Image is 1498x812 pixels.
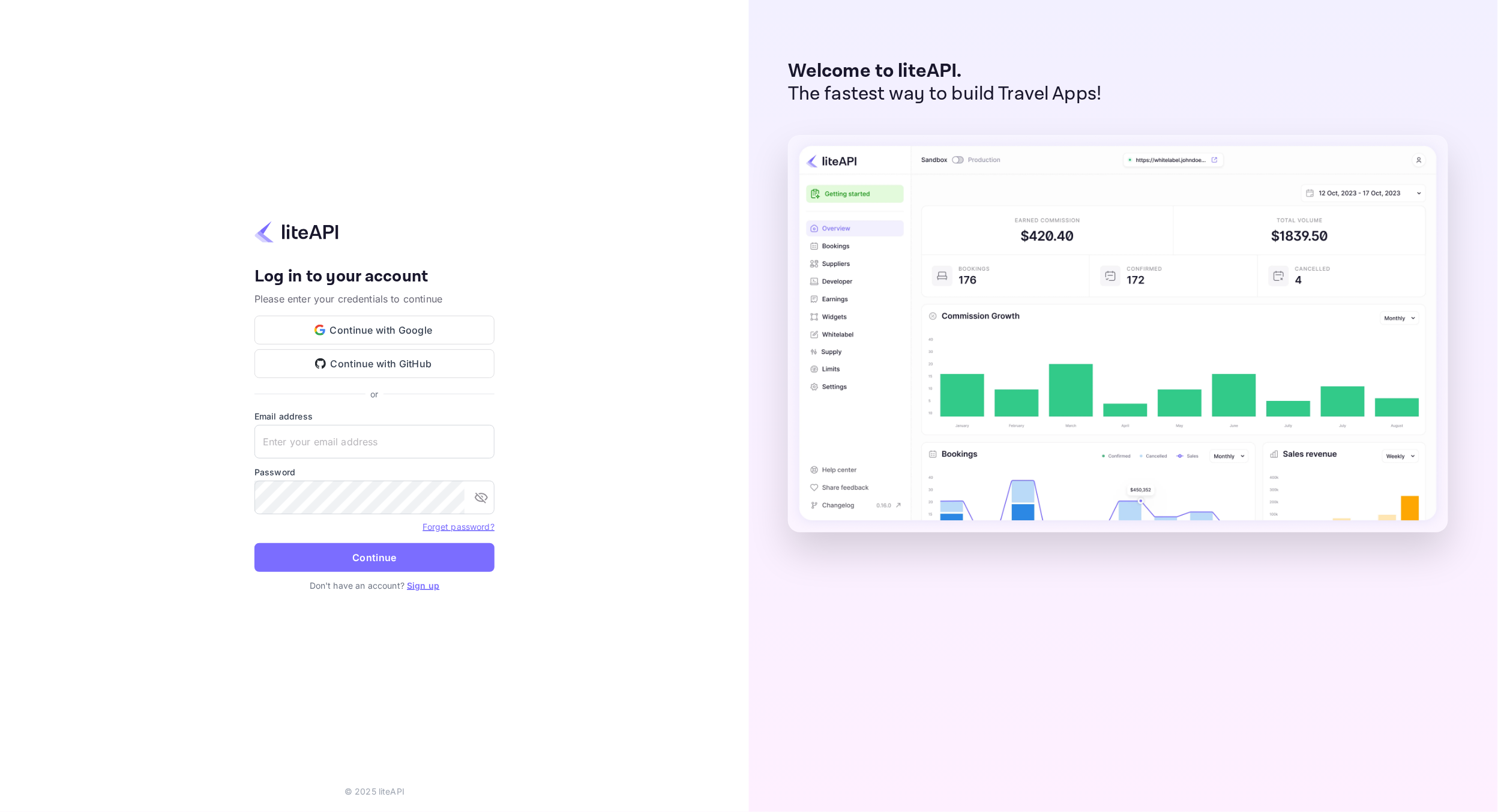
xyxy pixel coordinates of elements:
p: Welcome to liteAPI. [788,60,1102,83]
h4: Log in to your account [254,266,495,287]
p: © 2025 liteAPI [344,785,405,798]
p: Don't have an account? [254,579,495,592]
label: Password [254,466,495,478]
label: Email address [254,410,495,423]
a: Forget password? [423,520,495,532]
p: or [370,388,378,400]
input: Enter your email address [254,425,495,459]
p: The fastest way to build Travel Apps! [788,83,1102,106]
button: Continue with GitHub [254,349,495,378]
p: Please enter your credentials to continue [254,292,495,306]
a: Forget password? [423,522,495,532]
a: Sign up [407,580,439,591]
img: liteAPI Dashboard Preview [788,135,1448,532]
button: Continue with Google [254,316,495,344]
button: toggle password visibility [469,486,493,510]
button: Continue [254,543,495,572]
img: liteapi [254,220,338,244]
